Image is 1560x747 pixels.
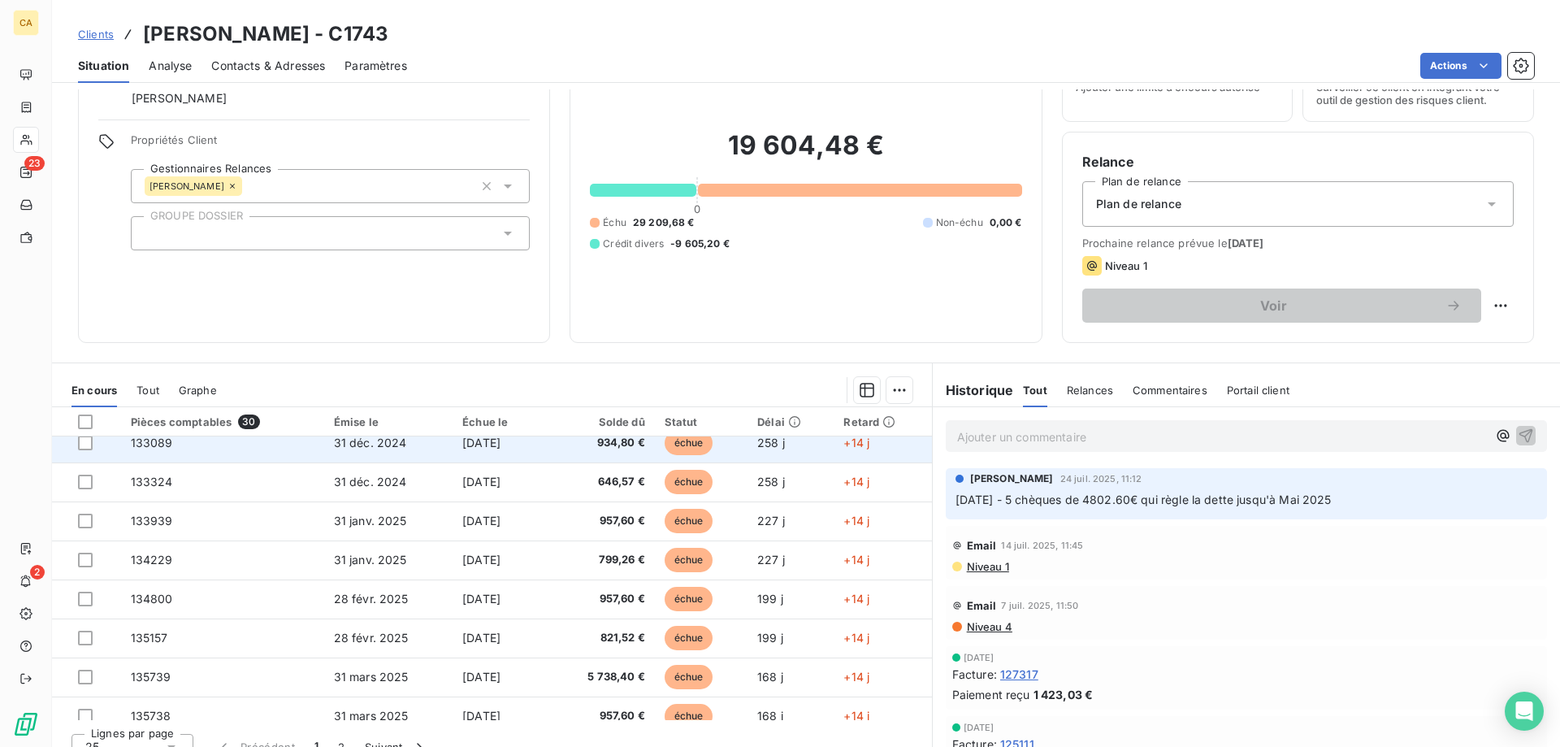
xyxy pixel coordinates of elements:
span: [DATE] [462,514,500,528]
span: 31 mars 2025 [334,670,409,684]
a: Clients [78,26,114,42]
span: 14 juil. 2025, 11:45 [1001,541,1083,550]
span: 5 738,40 € [552,669,645,685]
input: Ajouter une valeur [145,226,158,241]
span: 0,00 € [990,215,1022,230]
span: 199 j [757,592,783,606]
span: Niveau 1 [965,560,1009,573]
span: 30 [238,415,259,429]
span: 646,57 € [552,474,645,490]
span: 957,60 € [552,513,645,529]
h3: [PERSON_NAME] - C1743 [143,20,388,49]
span: échue [665,470,713,494]
span: 133939 [131,514,173,528]
span: [PERSON_NAME] [132,90,227,106]
span: [DATE] [462,475,500,489]
span: [DATE] [1228,237,1264,250]
span: 23 [24,156,45,171]
span: En cours [71,384,117,397]
span: Commentaires [1133,384,1207,397]
span: Niveau 4 [965,620,1012,633]
span: Niveau 1 [1105,259,1147,272]
img: Logo LeanPay [13,711,39,737]
span: Propriétés Client [131,133,530,156]
span: 24 juil. 2025, 11:12 [1060,474,1142,484]
span: -9 605,20 € [670,237,730,251]
span: [DATE] [462,709,500,723]
span: Facture : [952,666,997,683]
div: CA [13,10,39,36]
span: [PERSON_NAME] [149,181,224,191]
span: 31 déc. 2024 [334,475,407,489]
span: 227 j [757,514,785,528]
span: Crédit divers [603,237,664,251]
span: 134800 [131,592,173,606]
span: +14 j [843,475,869,489]
span: 1 423,03 € [1033,686,1094,703]
span: 31 déc. 2024 [334,436,407,450]
span: échue [665,665,713,689]
span: 28 févr. 2025 [334,631,409,645]
span: +14 j [843,436,869,450]
span: 957,60 € [552,591,645,607]
span: 227 j [757,553,785,567]
span: 31 janv. 2025 [334,553,407,567]
span: +14 j [843,592,869,606]
span: échue [665,587,713,611]
span: 135738 [131,709,171,723]
span: Graphe [179,384,217,397]
span: [DATE] [462,670,500,684]
span: Tout [136,384,159,397]
span: [DATE] [964,723,994,732]
h6: Historique [933,380,1014,400]
span: Échu [603,215,626,230]
span: 31 mars 2025 [334,709,409,723]
span: Situation [78,58,129,74]
span: 168 j [757,709,783,723]
span: +14 j [843,631,869,645]
button: Actions [1420,53,1501,79]
span: Analyse [149,58,192,74]
span: [DATE] [462,592,500,606]
span: 29 209,68 € [633,215,695,230]
div: Émise le [334,415,443,428]
span: échue [665,704,713,728]
span: 127317 [1000,666,1038,683]
input: Ajouter une valeur [242,179,255,193]
span: Plan de relance [1096,196,1181,212]
span: Paramètres [344,58,407,74]
span: 133089 [131,436,173,450]
span: Contacts & Adresses [211,58,325,74]
div: Délai [757,415,824,428]
div: Retard [843,415,921,428]
span: Surveiller ce client en intégrant votre outil de gestion des risques client. [1316,80,1520,106]
span: Prochaine relance prévue le [1082,237,1514,250]
span: 199 j [757,631,783,645]
span: 7 juil. 2025, 11:50 [1001,601,1078,610]
span: 168 j [757,670,783,684]
span: Voir [1102,299,1445,312]
span: +14 j [843,670,869,684]
span: Non-échu [936,215,983,230]
span: Email [967,599,997,612]
span: +14 j [843,514,869,528]
span: 28 févr. 2025 [334,592,409,606]
span: 799,26 € [552,552,645,568]
span: [DATE] [462,631,500,645]
span: 31 janv. 2025 [334,514,407,528]
span: 957,60 € [552,708,645,724]
div: Échue le [462,415,532,428]
span: échue [665,431,713,455]
span: Relances [1067,384,1113,397]
span: [PERSON_NAME] [970,471,1054,486]
div: Open Intercom Messenger [1505,692,1544,731]
span: Tout [1023,384,1047,397]
span: Paiement reçu [952,686,1030,703]
span: Portail client [1227,384,1289,397]
span: [DATE] - 5 chèques de 4802.60€ qui règle la dette jusqu'à Mai 2025 [955,493,1332,506]
span: Email [967,539,997,552]
span: [DATE] [462,436,500,450]
span: échue [665,509,713,533]
span: 934,80 € [552,435,645,451]
span: +14 j [843,553,869,567]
